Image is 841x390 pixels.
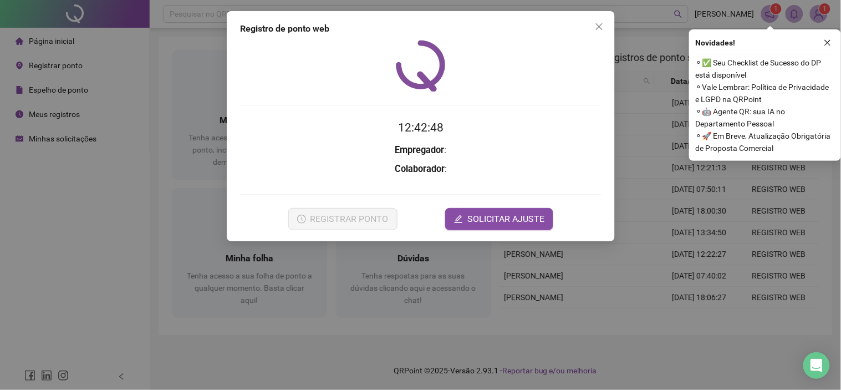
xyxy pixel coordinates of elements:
[240,22,602,36] div: Registro de ponto web
[696,37,736,49] span: Novidades !
[803,352,830,379] div: Open Intercom Messenger
[240,143,602,158] h3: :
[454,215,463,224] span: edit
[696,130,834,154] span: ⚬ 🚀 Em Breve, Atualização Obrigatória de Proposta Comercial
[288,208,397,230] button: REGISTRAR PONTO
[696,81,834,105] span: ⚬ Vale Lembrar: Política de Privacidade e LGPD na QRPoint
[824,39,832,47] span: close
[240,162,602,176] h3: :
[467,212,544,226] span: SOLICITAR AJUSTE
[595,22,604,31] span: close
[398,121,444,134] time: 12:42:48
[396,40,446,92] img: QRPoint
[445,208,553,230] button: editSOLICITAR AJUSTE
[395,164,445,174] strong: Colaborador
[590,18,608,36] button: Close
[696,105,834,130] span: ⚬ 🤖 Agente QR: sua IA no Departamento Pessoal
[696,57,834,81] span: ⚬ ✅ Seu Checklist de Sucesso do DP está disponível
[395,145,444,155] strong: Empregador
